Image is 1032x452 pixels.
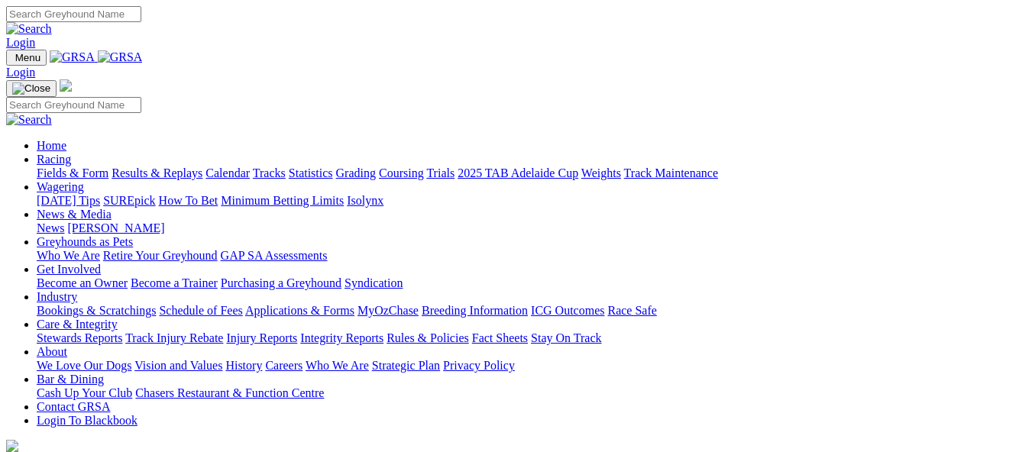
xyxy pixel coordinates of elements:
[253,166,286,179] a: Tracks
[581,166,621,179] a: Weights
[15,52,40,63] span: Menu
[37,166,108,179] a: Fields & Form
[37,331,1026,345] div: Care & Integrity
[37,276,1026,290] div: Get Involved
[37,373,104,386] a: Bar & Dining
[6,6,141,22] input: Search
[6,50,47,66] button: Toggle navigation
[306,359,369,372] a: Who We Are
[37,359,1026,373] div: About
[357,304,419,317] a: MyOzChase
[37,331,122,344] a: Stewards Reports
[289,166,333,179] a: Statistics
[6,66,35,79] a: Login
[624,166,718,179] a: Track Maintenance
[336,166,376,179] a: Grading
[37,359,131,372] a: We Love Our Dogs
[37,249,100,262] a: Who We Are
[221,194,344,207] a: Minimum Betting Limits
[226,331,297,344] a: Injury Reports
[607,304,656,317] a: Race Safe
[159,194,218,207] a: How To Bet
[265,359,302,372] a: Careers
[37,263,101,276] a: Get Involved
[135,386,324,399] a: Chasers Restaurant & Function Centre
[37,221,1026,235] div: News & Media
[37,180,84,193] a: Wagering
[37,386,132,399] a: Cash Up Your Club
[37,345,67,358] a: About
[531,304,604,317] a: ICG Outcomes
[300,331,383,344] a: Integrity Reports
[205,166,250,179] a: Calendar
[103,194,155,207] a: SUREpick
[37,386,1026,400] div: Bar & Dining
[426,166,455,179] a: Trials
[531,331,601,344] a: Stay On Track
[37,235,133,248] a: Greyhounds as Pets
[103,249,218,262] a: Retire Your Greyhound
[131,276,218,289] a: Become a Trainer
[37,166,1026,180] div: Racing
[347,194,383,207] a: Isolynx
[458,166,578,179] a: 2025 TAB Adelaide Cup
[6,22,52,36] img: Search
[67,221,164,234] a: [PERSON_NAME]
[12,82,50,95] img: Close
[37,194,100,207] a: [DATE] Tips
[6,440,18,452] img: logo-grsa-white.png
[225,359,262,372] a: History
[37,290,77,303] a: Industry
[472,331,528,344] a: Fact Sheets
[159,304,242,317] a: Schedule of Fees
[98,50,143,64] img: GRSA
[37,414,137,427] a: Login To Blackbook
[37,318,118,331] a: Care & Integrity
[387,331,469,344] a: Rules & Policies
[221,276,341,289] a: Purchasing a Greyhound
[37,400,110,413] a: Contact GRSA
[345,276,403,289] a: Syndication
[37,276,128,289] a: Become an Owner
[6,36,35,49] a: Login
[6,97,141,113] input: Search
[37,304,1026,318] div: Industry
[37,153,71,166] a: Racing
[37,194,1026,208] div: Wagering
[6,80,57,97] button: Toggle navigation
[6,113,52,127] img: Search
[134,359,222,372] a: Vision and Values
[60,79,72,92] img: logo-grsa-white.png
[125,331,223,344] a: Track Injury Rebate
[422,304,528,317] a: Breeding Information
[221,249,328,262] a: GAP SA Assessments
[379,166,424,179] a: Coursing
[37,139,66,152] a: Home
[37,221,64,234] a: News
[37,249,1026,263] div: Greyhounds as Pets
[112,166,202,179] a: Results & Replays
[245,304,354,317] a: Applications & Forms
[37,208,112,221] a: News & Media
[372,359,440,372] a: Strategic Plan
[443,359,515,372] a: Privacy Policy
[50,50,95,64] img: GRSA
[37,304,156,317] a: Bookings & Scratchings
